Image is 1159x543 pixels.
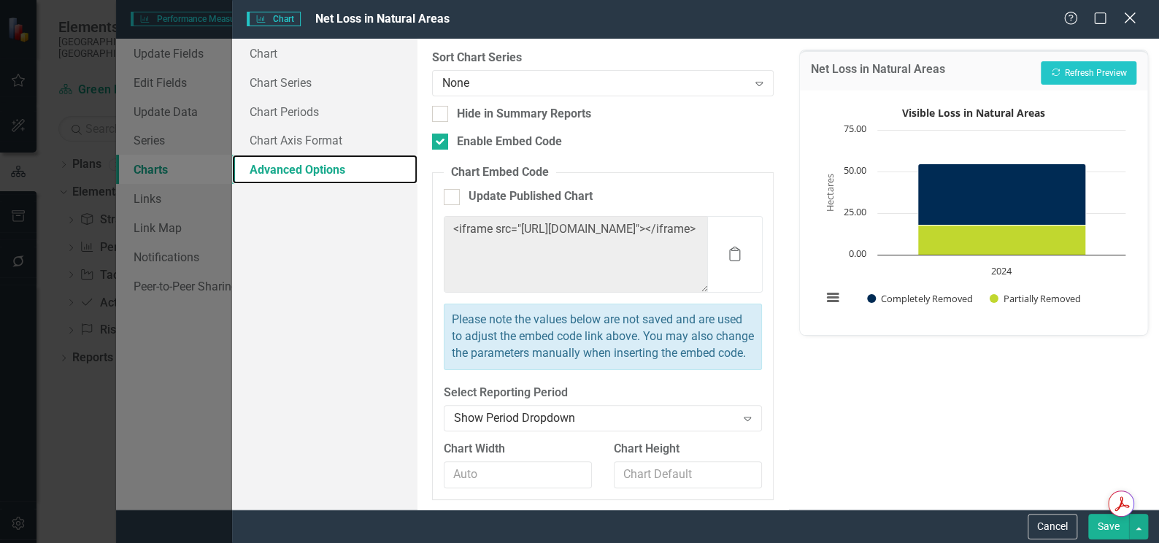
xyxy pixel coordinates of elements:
text: Hectares [823,173,836,211]
text: 2024 [991,264,1012,277]
div: Update Published Chart [469,188,593,205]
div: Show Period Dropdown [454,409,736,426]
a: Chart Axis Format [232,126,417,155]
button: Save [1088,514,1129,539]
text: 25.00 [844,205,866,218]
button: View chart menu, Visible Loss in Natural Areas [823,287,843,307]
span: Chart [247,12,301,26]
path: 2024, 37.1. Completely Removed. [917,163,1085,225]
span: Net Loss in Natural Areas [315,12,450,26]
a: Chart Periods [232,97,417,126]
label: Sort Chart Series [432,50,774,66]
button: Show Partially Removed [990,292,1082,305]
button: Refresh Preview [1041,61,1136,85]
input: Auto [444,461,592,488]
div: Hide in Summary Reports [457,106,591,123]
div: None [442,74,748,91]
div: Please note the values below are not saved and are used to adjust the embed code link above. You ... [444,304,762,370]
g: Completely Removed, bar series 1 of 2 with 1 bar. [917,163,1085,225]
div: Visible Loss in Natural Areas. Highcharts interactive chart. [815,101,1133,320]
text: 75.00 [844,122,866,135]
label: Chart Height [614,441,762,458]
text: 50.00 [844,163,866,177]
label: Chart Width [444,441,592,458]
button: Cancel [1028,514,1077,539]
h3: Net Loss in Natural Areas [811,63,945,80]
button: Show Completely Removed [867,292,974,305]
a: Advanced Options [232,155,417,184]
path: 2024, 17.7. Partially Removed . [917,225,1085,255]
g: Partially Removed , bar series 2 of 2 with 1 bar. [917,225,1085,255]
legend: Chart Embed Code [444,164,556,181]
a: Chart Series [232,68,417,97]
label: Select Reporting Period [444,385,762,401]
svg: Interactive chart [815,101,1133,320]
text: 0.00 [849,247,866,260]
input: Chart Default [614,461,762,488]
div: Enable Embed Code [457,134,562,150]
a: Chart [232,39,417,68]
textarea: <iframe src="[URL][DOMAIN_NAME]"></iframe> [444,216,709,293]
text: Visible Loss in Natural Areas [902,106,1045,120]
